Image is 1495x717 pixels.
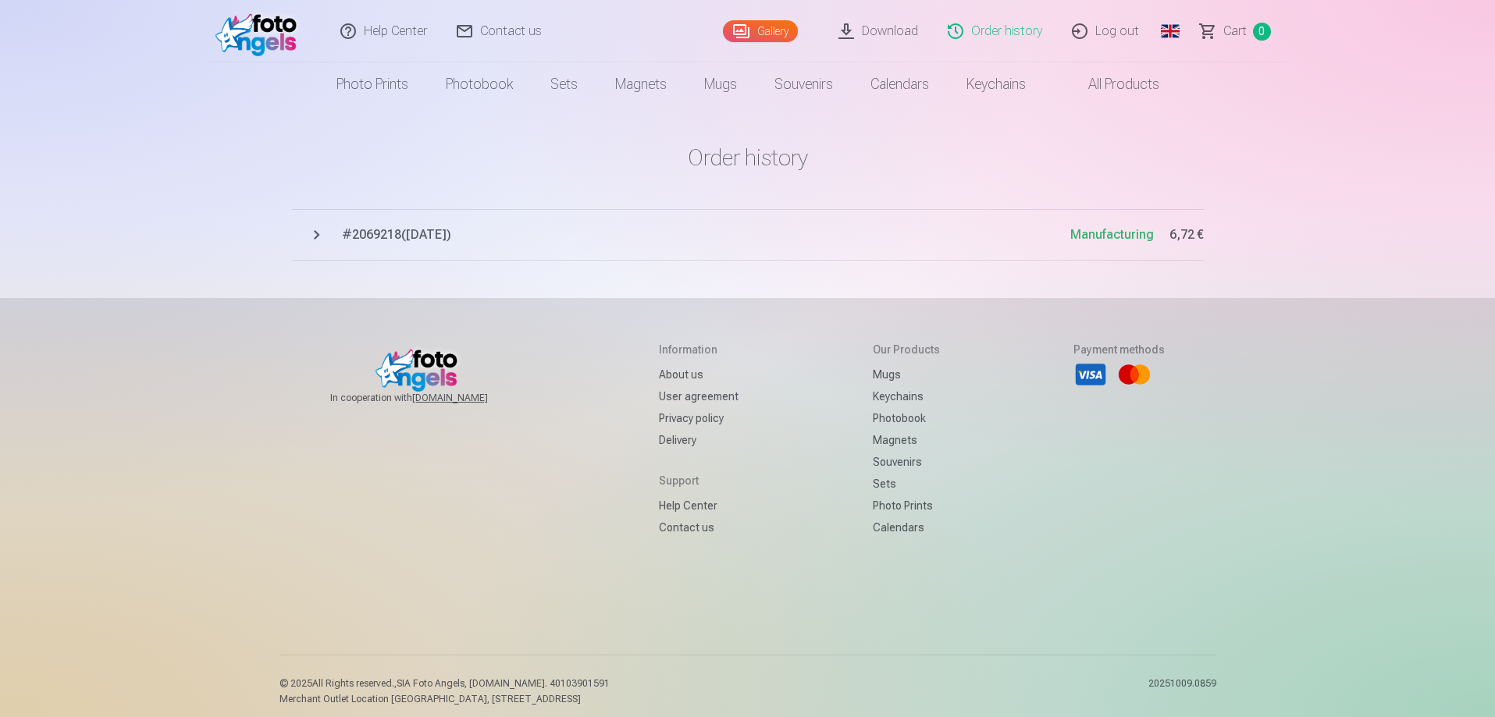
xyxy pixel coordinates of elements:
a: Souvenirs [873,451,940,473]
a: Keychains [948,62,1045,106]
p: 20251009.0859 [1148,677,1216,705]
li: Mastercard [1117,357,1152,392]
a: Photo prints [318,62,427,106]
a: Delivery [659,429,739,451]
h5: Payment methods [1073,342,1165,357]
a: User agreement [659,385,739,407]
h5: Support [659,473,739,488]
li: Visa [1073,357,1108,392]
a: Mugs [685,62,756,106]
span: In cooperation with [330,392,525,404]
a: Mugs [873,364,940,385]
h1: Order history [292,144,1204,172]
a: Calendars [873,516,940,538]
h5: Our products [873,342,940,357]
a: Sets [873,473,940,495]
p: Merchant Outlet Location [GEOGRAPHIC_DATA], [STREET_ADDRESS] [279,693,610,705]
a: [DOMAIN_NAME] [412,392,525,404]
a: All products [1045,62,1178,106]
h5: Information [659,342,739,357]
a: Sets [532,62,596,106]
span: Manufacturing [1070,227,1154,242]
a: Help Center [659,495,739,516]
a: Photobook [427,62,532,106]
span: 0 [1253,23,1271,41]
a: Calendars [852,62,948,106]
a: Magnets [873,429,940,451]
a: Photobook [873,407,940,429]
a: Privacy policy [659,407,739,429]
a: Keychains [873,385,940,407]
a: Gallery [723,20,798,42]
a: Photo prints [873,495,940,516]
button: #2069218([DATE])Manufacturing6,72 € [292,209,1204,261]
p: © 2025 All Rights reserved. , [279,677,610,690]
a: Magnets [596,62,685,106]
img: /fa1 [215,6,305,56]
a: Contact us [659,516,739,538]
a: About us [659,364,739,385]
span: 6,72 € [1169,225,1204,244]
a: Souvenirs [756,62,852,106]
span: Сart [1223,22,1247,41]
span: # 2069218 ( [DATE] ) [342,225,1070,244]
span: SIA Foto Angels, [DOMAIN_NAME]. 40103901591 [397,678,610,689]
